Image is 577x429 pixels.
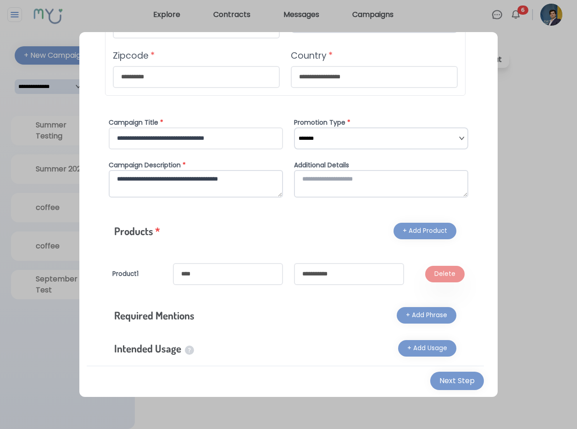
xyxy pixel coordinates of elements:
[112,269,162,279] h4: Product 1
[439,375,475,386] div: Next Step
[109,160,283,170] h4: Campaign Description
[397,307,456,324] button: + Add Phrase
[291,49,458,62] h4: Country
[407,344,447,353] div: + Add Usage
[430,372,484,390] button: Next Step
[114,224,160,238] h4: Products
[406,311,447,320] div: + Add Phrase
[114,308,194,323] h4: Required Mentions
[113,49,280,62] h4: Zipcode
[294,160,468,170] h4: Additional Details
[114,341,194,356] h4: Intended Usage
[394,223,456,239] button: + Add Product
[294,118,468,127] h4: Promotion Type
[403,226,447,236] div: + Add Product
[109,118,283,127] h4: Campaign Title
[425,266,465,282] button: Delete
[398,340,456,357] button: + Add Usage
[185,346,194,355] span: ?
[434,269,455,279] div: Delete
